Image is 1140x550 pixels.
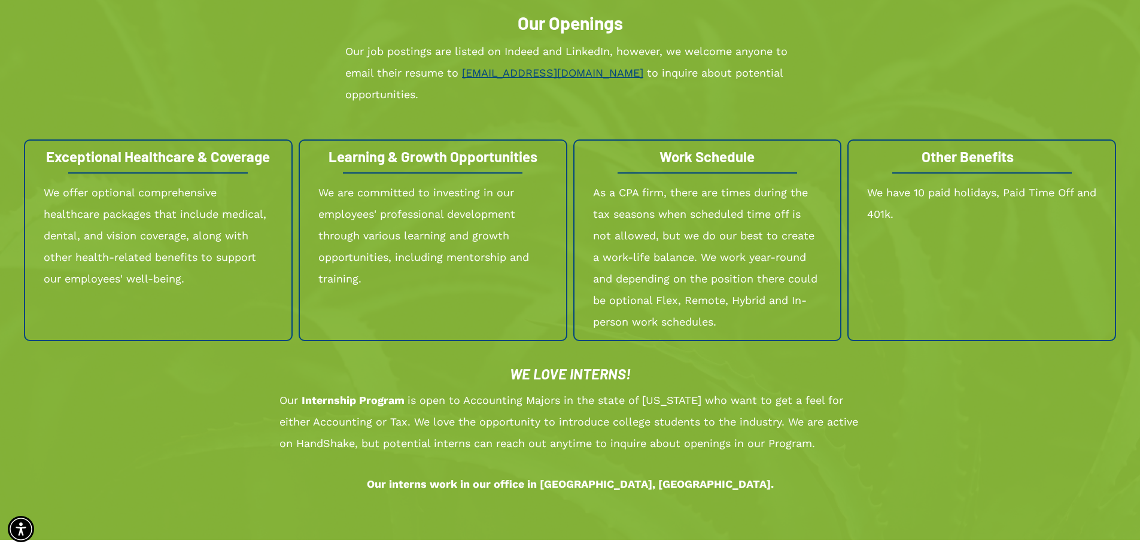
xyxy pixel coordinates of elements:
[318,186,529,285] span: We are committed to investing in our employees' professional development through various learning...
[518,12,623,34] span: Our Openings
[279,394,298,406] span: Our
[367,478,774,490] span: Our interns work in our office in [GEOGRAPHIC_DATA], [GEOGRAPHIC_DATA].
[593,186,817,328] span: As a CPA firm, there are times during the tax seasons when scheduled time off is not allowed, but...
[302,394,405,406] span: Internship Program
[345,45,788,79] span: Our job postings are listed on Indeed and LinkedIn, however, we welcome anyone to email their res...
[329,148,537,165] span: Learning & Growth Opportunities
[867,186,1096,220] span: We have 10 paid holidays, Paid Time Off and 401k.
[659,148,755,165] span: Work Schedule
[46,148,270,165] span: Exceptional Healthcare & Coverage
[8,516,34,542] div: Accessibility Menu
[462,66,643,79] a: [EMAIL_ADDRESS][DOMAIN_NAME]
[510,365,631,382] span: WE LOVE INTERNS!
[44,186,266,285] span: We offer optional comprehensive healthcare packages that include medical, dental, and vision cove...
[922,148,1014,165] span: Other Benefits
[279,394,858,449] span: is open to Accounting Majors in the state of [US_STATE] who want to get a feel for either Account...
